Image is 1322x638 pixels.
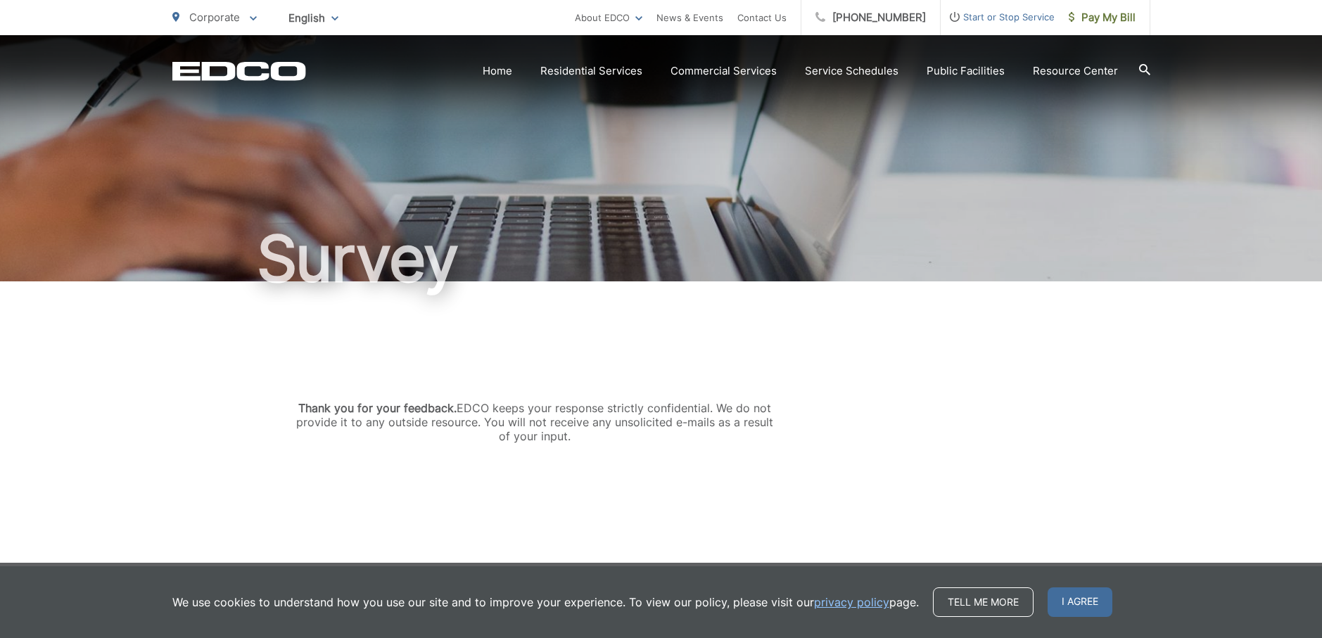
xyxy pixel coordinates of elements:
a: News & Events [656,9,723,26]
h1: Survey [172,224,1150,294]
strong: Thank you for your feedback. [298,401,457,415]
a: privacy policy [814,594,889,611]
a: Residential Services [540,63,642,79]
span: English [278,6,349,30]
a: Home [483,63,512,79]
span: I agree [1048,587,1112,617]
div: EDCO keeps your response strictly confidential. We do not provide it to any outside resource. You... [292,401,777,443]
a: Service Schedules [805,63,898,79]
span: Pay My Bill [1069,9,1136,26]
a: Tell me more [933,587,1034,617]
a: Contact Us [737,9,787,26]
a: Commercial Services [670,63,777,79]
p: We use cookies to understand how you use our site and to improve your experience. To view our pol... [172,594,919,611]
a: About EDCO [575,9,642,26]
a: Resource Center [1033,63,1118,79]
span: Corporate [189,11,240,24]
a: Public Facilities [927,63,1005,79]
a: EDCD logo. Return to the homepage. [172,61,306,81]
